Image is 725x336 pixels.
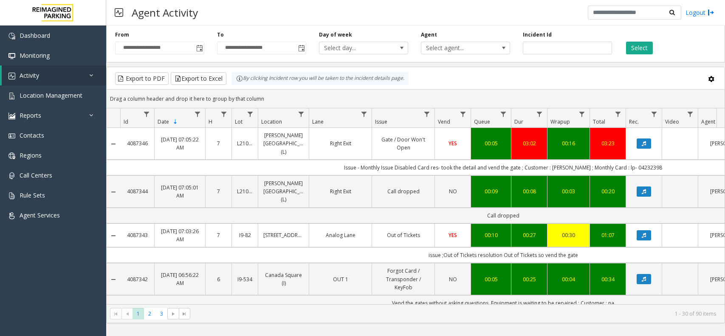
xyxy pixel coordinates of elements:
div: 00:04 [553,275,584,283]
span: Queue [474,118,490,125]
a: Out of Tickets [377,231,429,239]
label: Incident Id [523,31,552,39]
a: Collapse Details [107,189,120,195]
span: Location [261,118,282,125]
a: H Filter Menu [218,108,230,120]
a: 00:09 [476,187,506,195]
img: 'icon' [8,73,15,79]
a: Dur Filter Menu [534,108,545,120]
img: 'icon' [8,212,15,219]
span: Dur [514,118,523,125]
a: 4087342 [125,275,149,283]
span: Go to the next page [167,308,179,320]
a: 4087344 [125,187,149,195]
img: pageIcon [115,2,123,23]
a: 7 [211,231,226,239]
a: 00:27 [516,231,542,239]
span: Page 2 [144,308,155,319]
a: 00:05 [476,139,506,147]
a: Right Exit [314,139,367,147]
span: Issue [375,118,387,125]
a: Activity [2,65,106,85]
img: 'icon' [8,172,15,179]
a: Queue Filter Menu [498,108,509,120]
button: Export to Excel [171,72,226,85]
a: YES [440,139,465,147]
a: I9-534 [237,275,253,283]
a: NO [440,187,465,195]
a: Date Filter Menu [192,108,203,120]
img: 'icon' [8,152,15,159]
a: 00:08 [516,187,542,195]
span: Rule Sets [20,191,45,199]
span: Wrapup [550,118,570,125]
a: Collapse Details [107,276,120,283]
span: Go to the last page [181,311,188,317]
div: Drag a column header and drop it here to group by that column [107,91,725,106]
span: YES [449,232,457,239]
div: 03:23 [595,139,621,147]
h3: Agent Activity [127,2,202,23]
a: [DATE] 07:03:26 AM [160,227,200,243]
a: L21093100 [237,187,253,195]
label: From [115,31,129,39]
a: 00:34 [595,275,621,283]
span: NO [449,276,457,283]
a: Total Filter Menu [612,108,624,120]
a: Analog Lane [314,231,367,239]
span: Call Centers [20,171,52,179]
a: [PERSON_NAME][GEOGRAPHIC_DATA] (L) [263,179,304,204]
a: 7 [211,187,226,195]
span: Toggle popup [296,42,306,54]
a: Wrapup Filter Menu [576,108,588,120]
span: Rec. [629,118,639,125]
span: Lane [312,118,324,125]
a: 4087346 [125,139,149,147]
span: Date [158,118,169,125]
a: 7 [211,139,226,147]
span: Vend [438,118,450,125]
div: 00:10 [476,231,506,239]
img: infoIcon.svg [236,75,243,82]
a: 01:07 [595,231,621,239]
a: Location Filter Menu [296,108,307,120]
span: H [209,118,212,125]
a: Collapse Details [107,232,120,239]
a: Video Filter Menu [685,108,696,120]
a: Lot Filter Menu [245,108,256,120]
span: Go to the last page [179,308,190,320]
a: Call dropped [377,187,429,195]
a: Vend Filter Menu [457,108,469,120]
a: Canada Square (I) [263,271,304,287]
span: Sortable [172,119,179,125]
kendo-pager-info: 1 - 30 of 90 items [195,310,716,317]
a: Collapse Details [107,141,120,147]
span: Page 3 [156,308,167,319]
a: Issue Filter Menu [421,108,433,120]
span: Agent [701,118,715,125]
a: L21093100 [237,139,253,147]
img: 'icon' [8,113,15,119]
a: Right Exit [314,187,367,195]
a: [DATE] 07:05:22 AM [160,136,200,152]
a: 00:20 [595,187,621,195]
a: [PERSON_NAME][GEOGRAPHIC_DATA] (L) [263,131,304,156]
button: Export to PDF [115,72,169,85]
img: logout [708,8,714,17]
div: 00:30 [553,231,584,239]
label: To [217,31,224,39]
span: Monitoring [20,51,50,59]
a: Rec. Filter Menu [649,108,660,120]
a: 00:03 [553,187,584,195]
a: 6 [211,275,226,283]
a: 00:05 [476,275,506,283]
a: Gate / Door Won't Open [377,136,429,152]
span: Id [124,118,128,125]
a: I9-82 [237,231,253,239]
div: By clicking Incident row you will be taken to the incident details page. [232,72,409,85]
